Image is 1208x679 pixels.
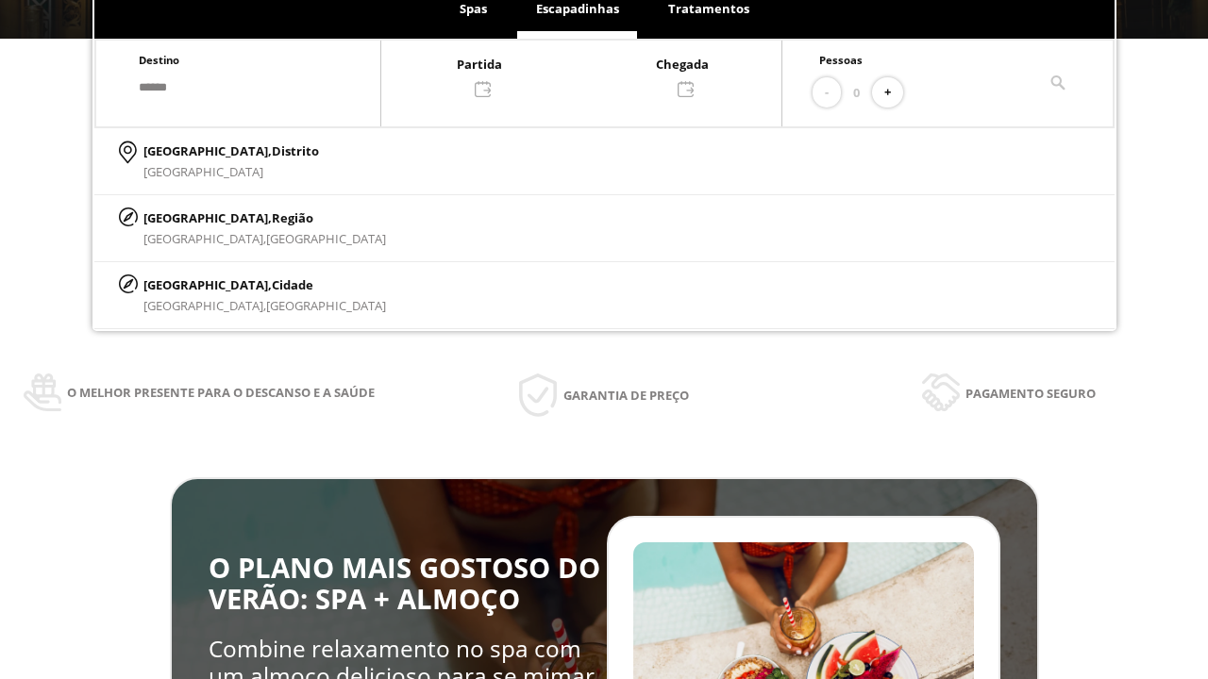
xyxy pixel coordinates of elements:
[872,77,903,108] button: +
[813,77,841,108] button: -
[143,274,386,295] p: [GEOGRAPHIC_DATA],
[272,142,319,159] span: Distrito
[266,297,386,314] span: [GEOGRAPHIC_DATA]
[272,209,313,226] span: Região
[853,82,860,103] span: 0
[143,297,266,314] span: [GEOGRAPHIC_DATA],
[819,53,863,67] span: Pessoas
[143,163,263,180] span: [GEOGRAPHIC_DATA]
[965,383,1096,404] span: Pagamento seguro
[563,385,689,406] span: Garantia de preço
[209,549,600,618] span: O PLANO MAIS GOSTOSO DO VERÃO: SPA + ALMOÇO
[143,141,319,161] p: [GEOGRAPHIC_DATA],
[143,207,386,228] p: [GEOGRAPHIC_DATA],
[67,382,375,403] span: O melhor presente para o descanso e a saúde
[139,53,179,67] span: Destino
[266,230,386,247] span: [GEOGRAPHIC_DATA]
[272,276,313,293] span: Cidade
[143,230,266,247] span: [GEOGRAPHIC_DATA],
